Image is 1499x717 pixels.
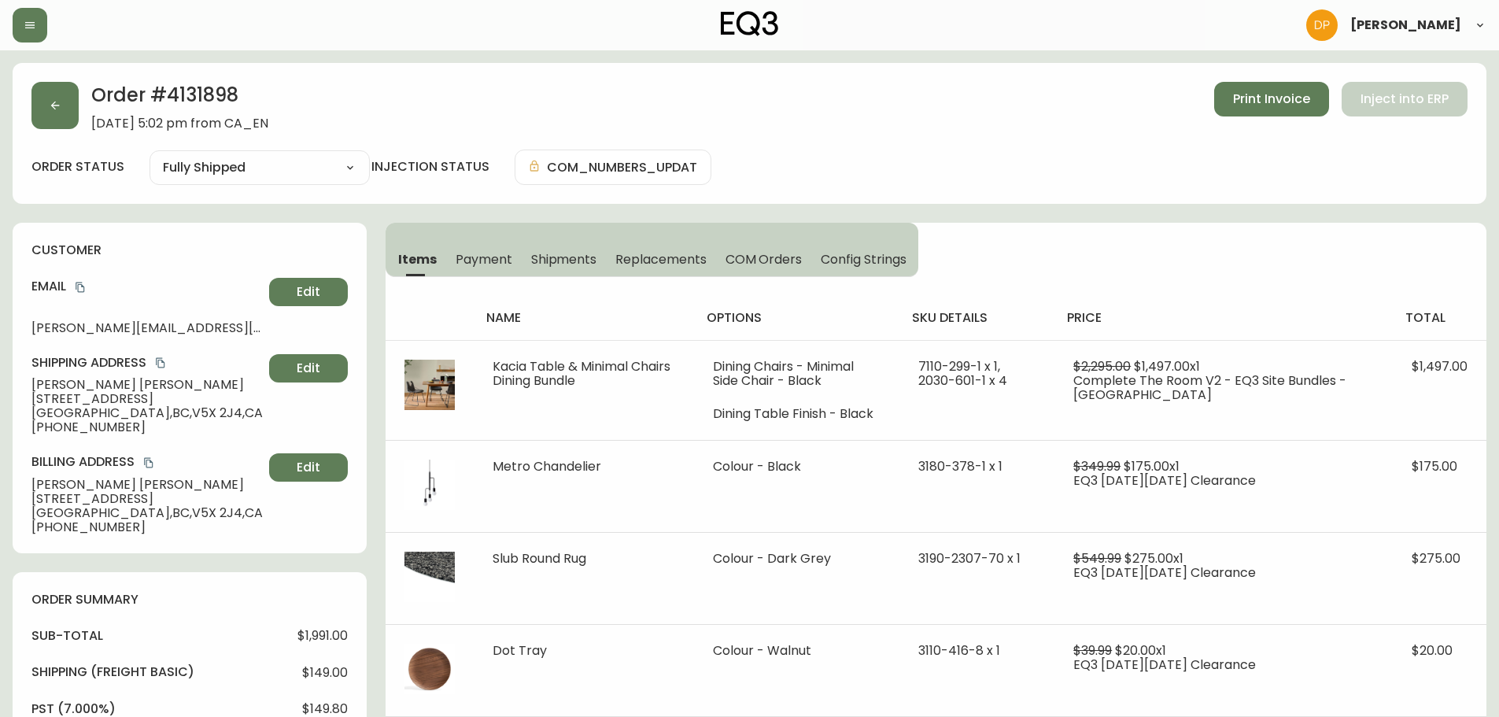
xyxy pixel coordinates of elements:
span: Items [398,251,437,268]
span: [GEOGRAPHIC_DATA] , BC , V5X 2J4 , CA [31,406,263,420]
span: $1,991.00 [297,629,348,643]
h4: Shipping ( Freight Basic ) [31,663,194,681]
span: $275.00 x 1 [1124,549,1183,567]
li: Dining Chairs - Minimal Side Chair - Black [713,360,881,388]
span: Payment [456,251,512,268]
li: Colour - Dark Grey [713,552,881,566]
span: 3180-378-1 x 1 [918,457,1002,475]
h4: total [1405,309,1474,327]
h4: customer [31,242,348,259]
button: copy [72,279,88,295]
span: [PERSON_NAME] [PERSON_NAME] [31,378,263,392]
li: Colour - Black [713,460,881,474]
span: $175.00 x 1 [1124,457,1180,475]
span: 7110-299-1 x 1, 2030-601-1 x 4 [918,357,1007,390]
span: Shipments [531,251,597,268]
span: EQ3 [DATE][DATE] Clearance [1073,471,1256,490]
button: Edit [269,453,348,482]
h4: Billing Address [31,453,263,471]
span: Edit [297,360,320,377]
span: Metro Chandelier [493,457,601,475]
h4: price [1067,309,1380,327]
span: $349.99 [1073,457,1121,475]
span: Edit [297,283,320,301]
span: [PHONE_NUMBER] [31,520,263,534]
h4: sku details [912,309,1042,327]
span: Replacements [615,251,706,268]
span: Config Strings [821,251,906,268]
span: $20.00 [1412,641,1453,660]
span: [STREET_ADDRESS] [31,492,263,506]
span: $1,497.00 x 1 [1134,357,1200,375]
span: $175.00 [1412,457,1457,475]
h4: options [707,309,887,327]
span: Print Invoice [1233,91,1310,108]
span: Edit [297,459,320,476]
span: $275.00 [1412,549,1460,567]
button: Edit [269,354,348,383]
span: $20.00 x 1 [1115,641,1166,660]
span: $39.99 [1073,641,1112,660]
span: $149.80 [302,702,348,716]
img: 63508909-9ef5-4642-b321-ee165b80dd77.jpg [404,552,455,602]
span: Complete The Room V2 - EQ3 Site Bundles - [GEOGRAPHIC_DATA] [1073,371,1346,404]
label: order status [31,158,124,176]
span: Dot Tray [493,641,547,660]
span: [STREET_ADDRESS] [31,392,263,406]
h4: Shipping Address [31,354,263,371]
span: $549.99 [1073,549,1121,567]
span: Slub Round Rug [493,549,586,567]
h4: order summary [31,591,348,608]
img: 8583dec6-957d-45ba-b3e7-ae65d3384e5b.jpg [404,460,455,510]
button: Print Invoice [1214,82,1329,116]
img: b0154ba12ae69382d64d2f3159806b19 [1306,9,1338,41]
h2: Order # 4131898 [91,82,268,116]
h4: Email [31,278,263,295]
span: [PERSON_NAME] [1350,19,1461,31]
button: Edit [269,278,348,306]
img: 64786f87-7d1f-4881-abb1-9fbea7727c1aOptional[kacia-dining-room-lifestyle].jpg [404,360,455,410]
h4: injection status [371,158,489,176]
span: EQ3 [DATE][DATE] Clearance [1073,564,1256,582]
button: copy [141,455,157,471]
li: Dining Table Finish - Black [713,407,881,421]
span: $1,497.00 [1412,357,1468,375]
span: [DATE] 5:02 pm from CA_EN [91,116,268,131]
span: EQ3 [DATE][DATE] Clearance [1073,656,1256,674]
span: $149.00 [302,666,348,680]
h4: name [486,309,681,327]
span: 3110-416-8 x 1 [918,641,1000,660]
img: 34e21539-8fd3-402a-8b60-5eb6d04dc626.jpg [404,644,455,694]
span: [PHONE_NUMBER] [31,420,263,434]
span: 3190-2307-70 x 1 [918,549,1021,567]
li: Colour - Walnut [713,644,881,658]
button: copy [153,355,168,371]
span: Kacia Table & Minimal Chairs Dining Bundle [493,357,670,390]
h4: sub-total [31,627,103,645]
span: [GEOGRAPHIC_DATA] , BC , V5X 2J4 , CA [31,506,263,520]
span: [PERSON_NAME] [PERSON_NAME] [31,478,263,492]
span: [PERSON_NAME][EMAIL_ADDRESS][DOMAIN_NAME] [31,321,263,335]
span: $2,295.00 [1073,357,1131,375]
span: COM Orders [726,251,803,268]
img: logo [721,11,779,36]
